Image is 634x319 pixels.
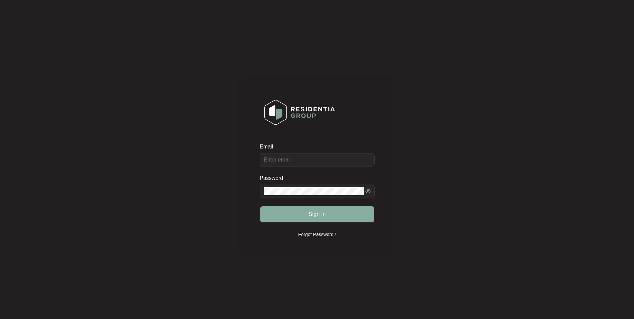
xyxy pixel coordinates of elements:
[260,143,278,150] label: Email
[260,95,339,129] img: Login Logo
[260,153,375,167] input: Email
[365,189,371,194] span: eye-invisible
[308,210,326,218] span: Sign in
[264,187,364,195] input: Password
[298,231,336,238] p: Forgot Password?
[260,206,374,222] button: Sign in
[260,175,288,182] label: Password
